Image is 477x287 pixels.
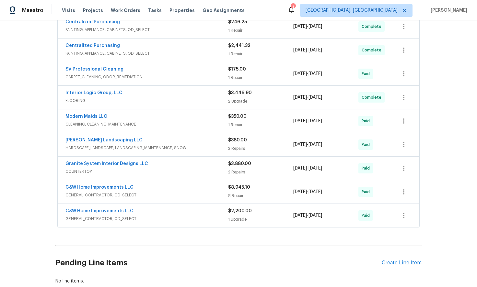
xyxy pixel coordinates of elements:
[293,71,322,77] span: -
[293,165,322,171] span: -
[293,23,322,30] span: -
[65,74,228,80] span: CARPET_CLEANING, ODOR_REMEDIATION
[65,27,228,33] span: PAINTING, APPLIANCE, CABINETS, OD_SELECT
[228,216,293,223] div: 1 Upgrade
[362,118,372,124] span: Paid
[293,119,307,123] span: [DATE]
[228,145,293,152] div: 2 Repairs
[228,51,293,57] div: 1 Repair
[362,47,384,53] span: Complete
[362,165,372,171] span: Paid
[362,23,384,30] span: Complete
[55,248,382,278] h2: Pending Line Items
[293,141,322,148] span: -
[169,7,195,14] span: Properties
[306,7,398,14] span: [GEOGRAPHIC_DATA], [GEOGRAPHIC_DATA]
[228,74,293,81] div: 1 Repair
[293,24,307,29] span: [DATE]
[293,212,322,219] span: -
[65,145,228,151] span: HARDSCAPE_LANDSCAPE, LANDSCAPING_MAINTENANCE, SNOW
[203,7,245,14] span: Geo Assignments
[65,91,122,95] a: Interior Logic Group, LLC
[308,95,322,100] span: [DATE]
[65,185,134,190] a: C&W Home Improvements LLC
[65,192,228,198] span: GENERAL_CONTRACTOR, OD_SELECT
[291,4,295,10] div: 1
[65,20,120,24] a: Centralized Purchasing
[228,138,247,142] span: $380.00
[65,97,228,104] span: FLOORING
[228,161,251,166] span: $3,880.00
[111,7,140,14] span: Work Orders
[293,213,307,218] span: [DATE]
[308,119,322,123] span: [DATE]
[293,142,307,147] span: [DATE]
[293,72,307,76] span: [DATE]
[228,20,247,24] span: $246.25
[293,118,322,124] span: -
[228,67,246,72] span: $175.00
[228,91,252,95] span: $3,446.90
[65,121,228,127] span: CLEANING, CLEANING_MAINTENANCE
[308,142,322,147] span: [DATE]
[293,95,307,100] span: [DATE]
[228,114,247,119] span: $350.00
[65,168,228,175] span: COUNTERTOP
[228,193,293,199] div: 8 Repairs
[308,24,322,29] span: [DATE]
[228,27,293,34] div: 1 Repair
[228,169,293,175] div: 2 Repairs
[83,7,103,14] span: Projects
[293,47,322,53] span: -
[308,213,322,218] span: [DATE]
[65,50,228,57] span: PAINTING, APPLIANCE, CABINETS, OD_SELECT
[228,209,252,213] span: $2,200.00
[293,94,322,101] span: -
[362,71,372,77] span: Paid
[22,7,43,14] span: Maestro
[228,122,293,128] div: 1 Repair
[65,67,123,72] a: SV Professional Cleaning
[362,141,372,148] span: Paid
[293,166,307,171] span: [DATE]
[65,161,148,166] a: Granite System Interior Designs LLC
[65,209,134,213] a: C&W Home Improvements LLC
[428,7,467,14] span: [PERSON_NAME]
[65,114,107,119] a: Modern Maids LLC
[308,72,322,76] span: [DATE]
[382,260,422,266] div: Create Line Item
[228,98,293,105] div: 2 Upgrade
[293,190,307,194] span: [DATE]
[228,185,250,190] span: $8,945.10
[308,190,322,194] span: [DATE]
[308,48,322,52] span: [DATE]
[228,43,250,48] span: $2,441.32
[148,8,162,13] span: Tasks
[308,166,322,171] span: [DATE]
[62,7,75,14] span: Visits
[293,48,307,52] span: [DATE]
[55,278,422,284] div: No line items.
[362,189,372,195] span: Paid
[65,43,120,48] a: Centralized Purchasing
[293,189,322,195] span: -
[362,94,384,101] span: Complete
[362,212,372,219] span: Paid
[65,215,228,222] span: GENERAL_CONTRACTOR, OD_SELECT
[65,138,143,142] a: [PERSON_NAME] Landscaping LLC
